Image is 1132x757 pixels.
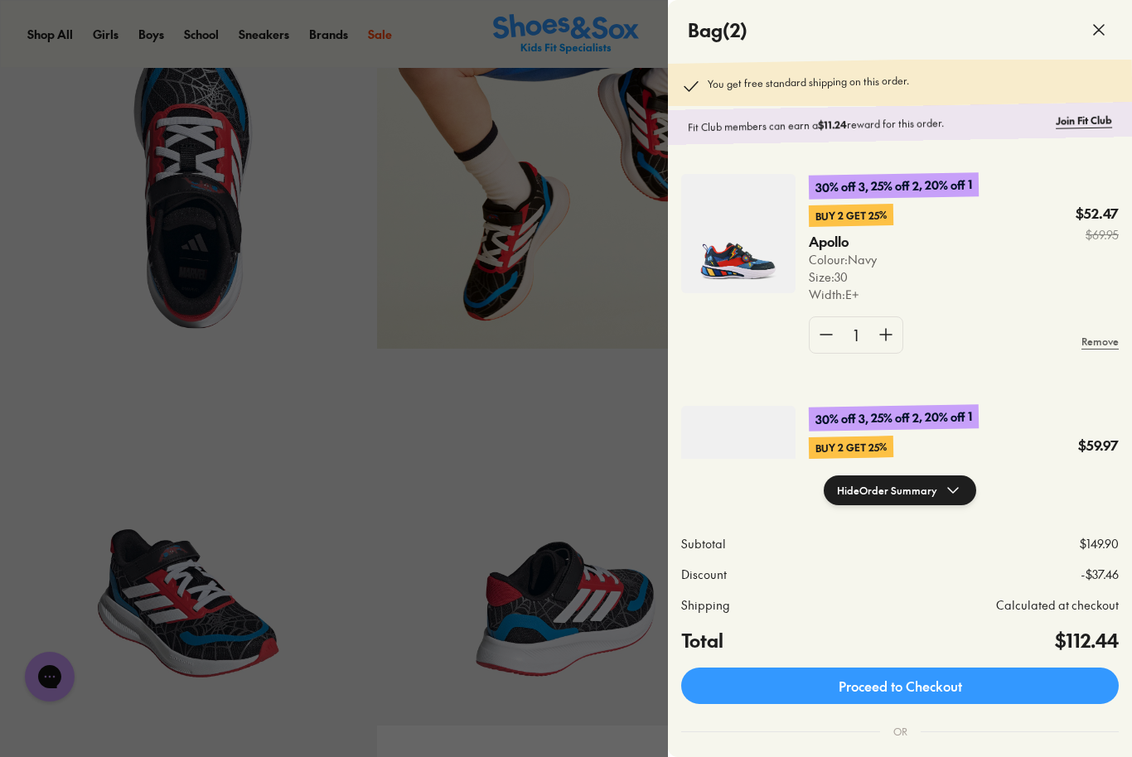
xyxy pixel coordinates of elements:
button: Gorgias live chat [8,6,58,55]
p: Shipping [681,596,730,614]
img: 204134_408-E__GREY-01.jpg [681,174,796,293]
img: 4-547290.jpg [681,406,796,525]
a: Join Fit Club [1056,113,1112,128]
p: Apollo [809,233,877,251]
div: OR [880,711,921,752]
s: $69.95 [1076,226,1119,243]
p: 30% off 3, 25% off 2, 20% off 1 [809,172,979,200]
p: Fit Club members can earn a reward for this order. [688,113,1049,135]
s: $79.95 [1078,458,1119,475]
p: $52.47 [1076,205,1119,223]
h4: Total [681,627,723,654]
p: -$37.46 [1081,566,1119,583]
h4: $112.44 [1055,627,1119,654]
a: Proceed to Checkout [681,668,1119,704]
p: You get free standard shipping on this order. [708,73,909,96]
p: Buy 2 Get 25% [809,204,893,227]
button: HideOrder Summary [824,475,976,505]
p: Width : E+ [809,286,893,303]
h4: Bag ( 2 ) [688,17,747,44]
p: $149.90 [1080,535,1119,552]
p: Discount [681,566,727,583]
div: 1 [843,317,869,353]
b: $11.24 [818,118,847,132]
p: Size : 30 [809,268,893,286]
p: Colour: Navy [809,251,893,268]
p: 30% off 3, 25% off 2, 20% off 1 [809,404,979,432]
p: Buy 2 Get 25% [809,436,893,459]
p: $59.97 [1078,436,1119,455]
p: Subtotal [681,535,726,552]
p: Calculated at checkout [996,596,1119,614]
